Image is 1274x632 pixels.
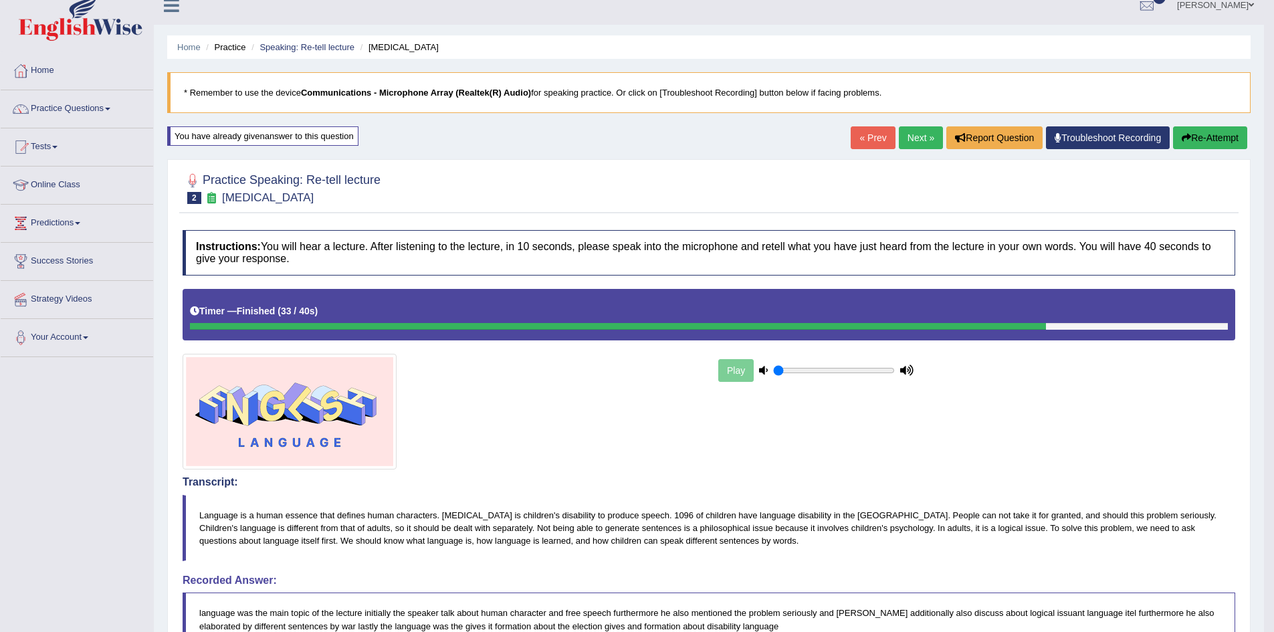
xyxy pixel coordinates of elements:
[1,205,153,238] a: Predictions
[1046,126,1170,149] a: Troubleshoot Recording
[1,167,153,200] a: Online Class
[357,41,439,54] li: [MEDICAL_DATA]
[281,306,315,316] b: 33 / 40s
[167,72,1251,113] blockquote: * Remember to use the device for speaking practice. Or click on [Troubleshoot Recording] button b...
[301,88,531,98] b: Communications - Microphone Array (Realtek(R) Audio)
[183,574,1235,587] h4: Recorded Answer:
[946,126,1043,149] button: Report Question
[1,243,153,276] a: Success Stories
[183,495,1235,561] blockquote: Language is a human essence that defines human characters. [MEDICAL_DATA] is children's disabilit...
[1173,126,1247,149] button: Re-Attempt
[1,90,153,124] a: Practice Questions
[222,191,314,204] small: [MEDICAL_DATA]
[167,126,358,146] div: You have already given answer to this question
[183,230,1235,275] h4: You will hear a lecture. After listening to the lecture, in 10 seconds, please speak into the mic...
[187,192,201,204] span: 2
[1,128,153,162] a: Tests
[278,306,281,316] b: (
[190,306,318,316] h5: Timer —
[1,281,153,314] a: Strategy Videos
[315,306,318,316] b: )
[177,42,201,52] a: Home
[203,41,245,54] li: Practice
[196,241,261,252] b: Instructions:
[1,319,153,352] a: Your Account
[237,306,276,316] b: Finished
[851,126,895,149] a: « Prev
[259,42,354,52] a: Speaking: Re-tell lecture
[1,52,153,86] a: Home
[183,476,1235,488] h4: Transcript:
[899,126,943,149] a: Next »
[183,171,381,204] h2: Practice Speaking: Re-tell lecture
[205,192,219,205] small: Exam occurring question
